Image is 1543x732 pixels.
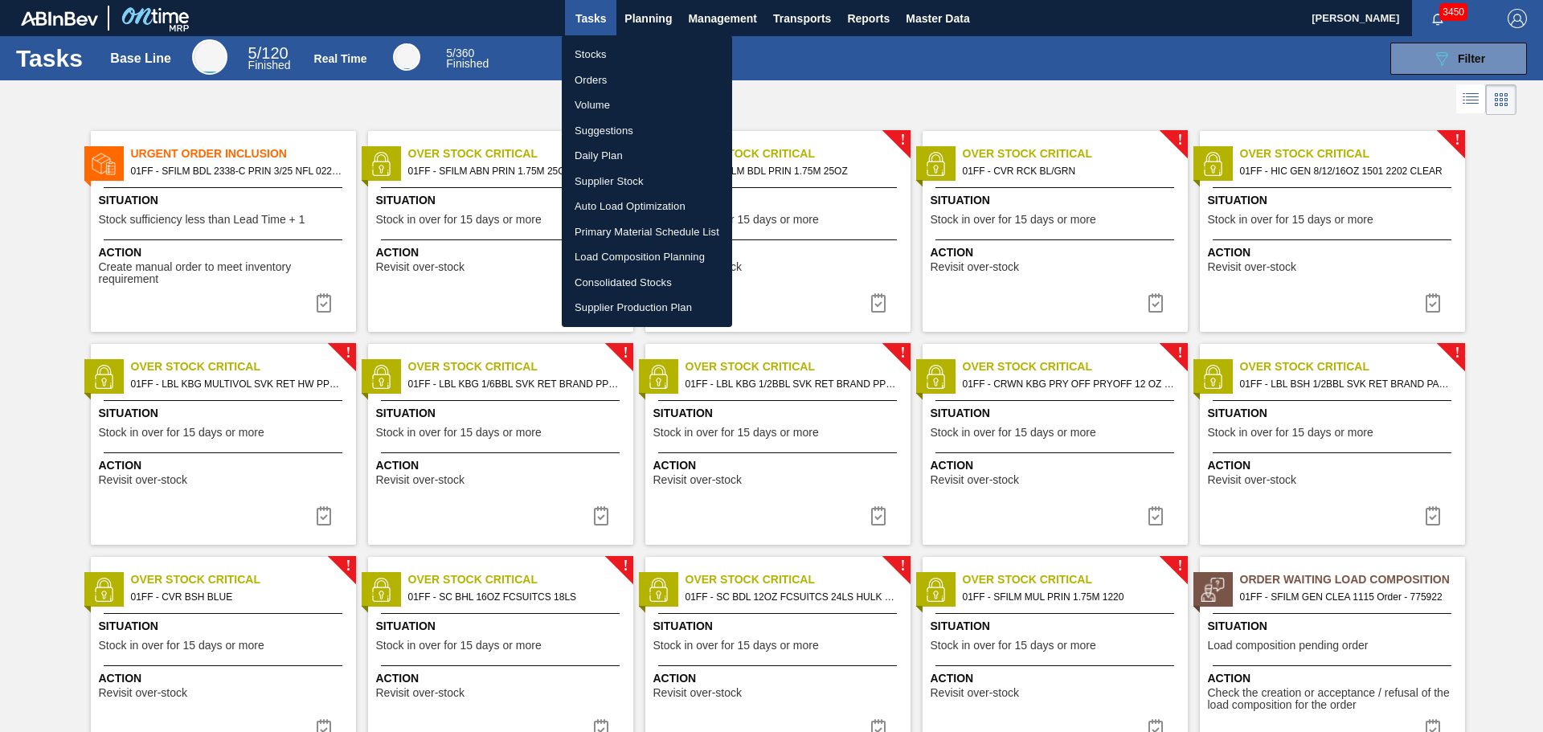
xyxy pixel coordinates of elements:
a: Auto Load Optimization [562,194,732,219]
a: Supplier Stock [562,169,732,194]
a: Orders [562,67,732,93]
a: Consolidated Stocks [562,270,732,296]
a: Daily Plan [562,143,732,169]
a: Load Composition Planning [562,244,732,270]
a: Suggestions [562,118,732,144]
a: Stocks [562,42,732,67]
a: Volume [562,92,732,118]
a: Supplier Production Plan [562,295,732,321]
a: Primary Material Schedule List [562,219,732,245]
